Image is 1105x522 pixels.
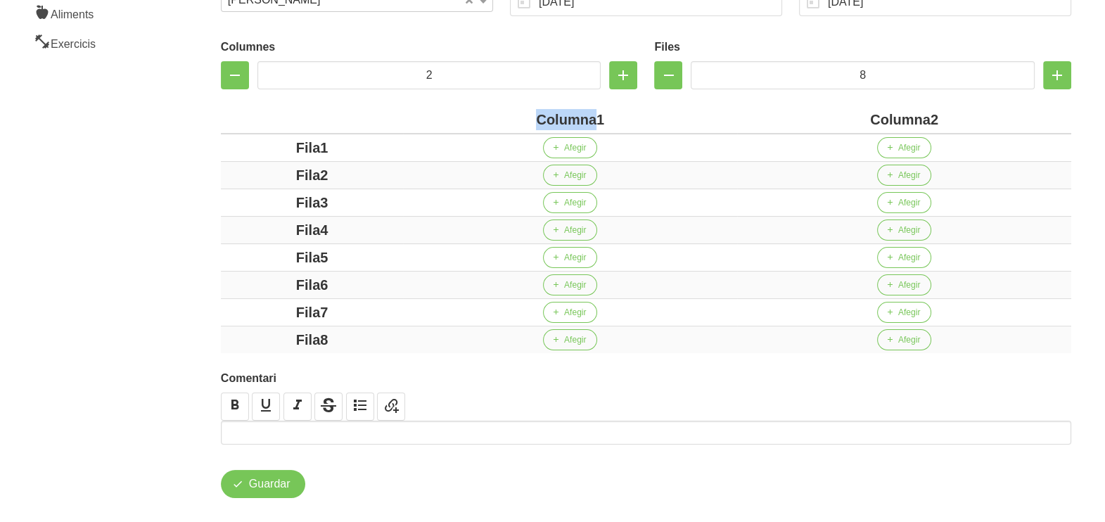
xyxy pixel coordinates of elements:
[564,279,586,291] span: Afegir
[543,165,597,186] button: Afegir
[221,39,638,56] label: Columnes
[564,306,586,319] span: Afegir
[543,274,597,295] button: Afegir
[564,196,586,209] span: Afegir
[877,192,931,213] button: Afegir
[226,329,397,350] div: Fila8
[877,302,931,323] button: Afegir
[221,470,305,498] button: Guardar
[226,165,397,186] div: Fila2
[25,27,145,57] a: Exercicis
[877,137,931,158] button: Afegir
[543,329,597,350] button: Afegir
[226,302,397,323] div: Fila7
[226,192,397,213] div: Fila3
[249,476,290,492] span: Guardar
[743,109,1066,130] div: Columna2
[654,39,1071,56] label: Files
[543,192,597,213] button: Afegir
[898,169,920,182] span: Afegir
[226,219,397,241] div: Fila4
[898,306,920,319] span: Afegir
[898,333,920,346] span: Afegir
[409,109,732,130] div: Columna1
[898,279,920,291] span: Afegir
[543,137,597,158] button: Afegir
[898,141,920,154] span: Afegir
[543,302,597,323] button: Afegir
[877,165,931,186] button: Afegir
[564,251,586,264] span: Afegir
[898,251,920,264] span: Afegir
[226,247,397,268] div: Fila5
[543,219,597,241] button: Afegir
[898,196,920,209] span: Afegir
[226,137,397,158] div: Fila1
[564,333,586,346] span: Afegir
[226,274,397,295] div: Fila6
[221,370,1071,387] label: Comentari
[898,224,920,236] span: Afegir
[877,219,931,241] button: Afegir
[564,169,586,182] span: Afegir
[877,247,931,268] button: Afegir
[877,274,931,295] button: Afegir
[543,247,597,268] button: Afegir
[877,329,931,350] button: Afegir
[564,224,586,236] span: Afegir
[564,141,586,154] span: Afegir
